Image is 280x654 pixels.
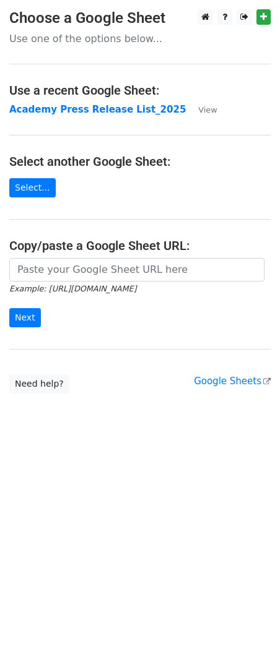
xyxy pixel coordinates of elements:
[9,178,56,197] a: Select...
[9,104,186,115] a: Academy Press Release List_2025
[9,32,271,45] p: Use one of the options below...
[9,258,265,282] input: Paste your Google Sheet URL here
[186,104,217,115] a: View
[198,105,217,114] small: View
[9,238,271,253] h4: Copy/paste a Google Sheet URL:
[194,376,271,387] a: Google Sheets
[9,374,69,394] a: Need help?
[9,154,271,169] h4: Select another Google Sheet:
[9,9,271,27] h3: Choose a Google Sheet
[9,83,271,98] h4: Use a recent Google Sheet:
[9,284,136,293] small: Example: [URL][DOMAIN_NAME]
[9,308,41,327] input: Next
